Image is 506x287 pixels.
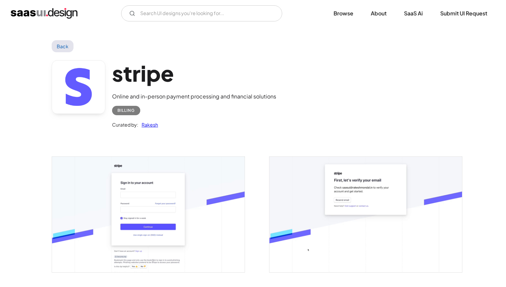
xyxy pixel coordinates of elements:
[121,5,282,21] form: Email Form
[117,106,135,115] div: Billing
[112,121,138,129] div: Curated by:
[52,157,245,272] a: open lightbox
[52,40,73,52] a: Back
[138,121,158,129] a: Rakesh
[269,157,462,272] img: 6629df56bdc74e5f13034ab4_Email%20Verifications.jpg
[112,92,276,100] div: Online and in-person payment processing and financial solutions
[11,8,78,19] a: home
[432,6,495,21] a: Submit UI Request
[269,157,462,272] a: open lightbox
[325,6,361,21] a: Browse
[363,6,395,21] a: About
[396,6,431,21] a: SaaS Ai
[52,157,245,272] img: 6629df5686f2cb267eb03ba8_Sign%20In.jpg
[112,60,276,86] h1: stripe
[121,5,282,21] input: Search UI designs you're looking for...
